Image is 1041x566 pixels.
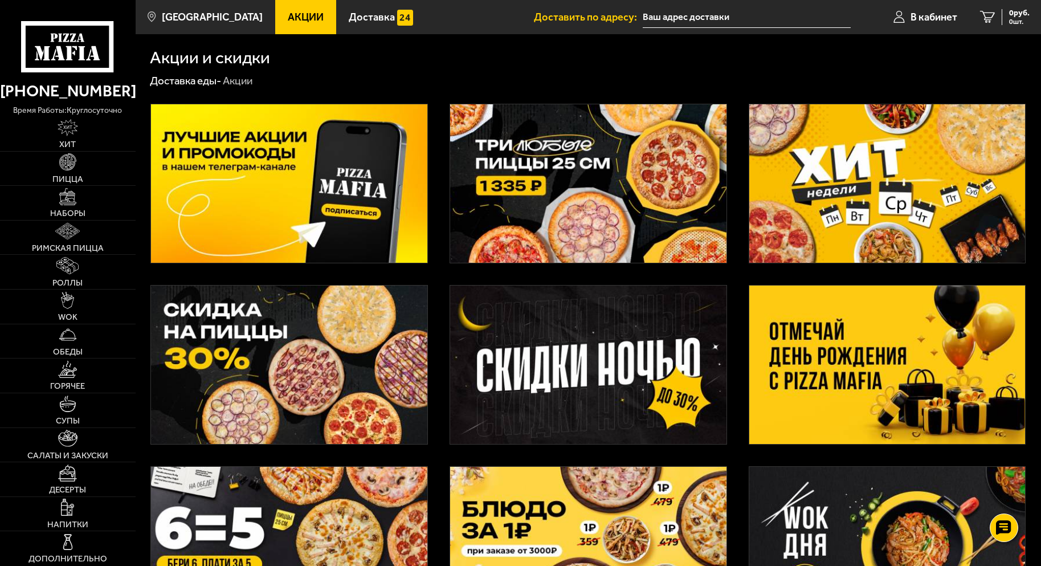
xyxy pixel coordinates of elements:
span: Салаты и закуски [27,451,108,460]
span: Пицца [52,175,83,184]
span: Напитки [47,520,88,529]
span: Десерты [49,486,86,494]
span: WOK [58,313,77,321]
h1: Акции и скидки [150,49,270,66]
input: Ваш адрес доставки [643,7,851,28]
span: Обеды [53,348,83,356]
span: Дополнительно [28,555,107,563]
span: Горячее [50,382,85,390]
span: 0 шт. [1009,18,1030,25]
span: Доставить по адресу: [534,12,643,22]
img: 15daf4d41897b9f0e9f617042186c801.svg [397,10,414,26]
span: Супы [56,417,80,425]
span: Хит [59,140,76,149]
a: Доставка еды- [150,74,221,87]
span: 0 руб. [1009,9,1030,17]
span: Наборы [50,209,85,218]
span: Римская пицца [32,244,104,253]
span: В кабинет [911,12,957,22]
span: Роллы [52,279,83,287]
span: Акции [288,12,324,22]
span: Доставка [349,12,395,22]
span: [GEOGRAPHIC_DATA] [162,12,263,22]
div: Акции [223,74,252,88]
